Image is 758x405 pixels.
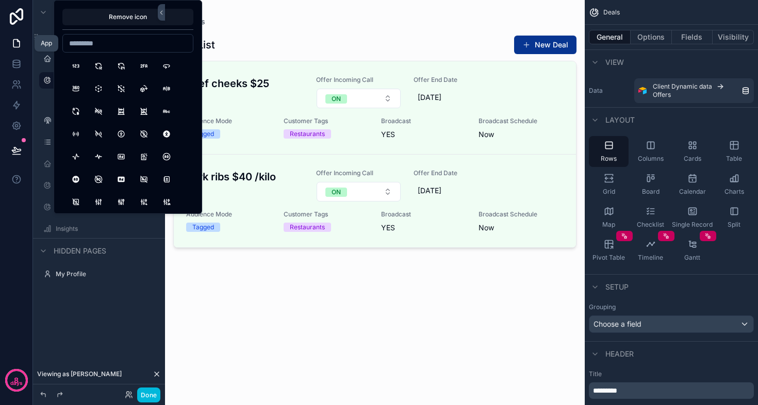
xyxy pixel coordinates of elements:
button: Timeline [631,235,670,266]
button: Split [714,202,754,233]
button: AddressBook [157,170,176,189]
a: beef cheeks $25Offer Incoming CallSelect ButtonOffer End Date[DATE]Audience ModeTaggedCustomer Ta... [174,61,576,155]
span: Single Record [672,221,713,229]
div: scrollable content [589,382,754,399]
span: Offers [653,91,671,99]
button: 3dCubeSphere [89,79,108,98]
label: My Profile [56,270,153,278]
span: Viewing as [PERSON_NAME] [37,370,122,378]
button: New Deal [514,36,576,54]
div: ON [332,188,341,197]
span: Offer End Date [414,76,499,84]
button: AddressBookOff [67,193,85,211]
button: Board [631,169,670,200]
button: Activity [67,147,85,166]
span: Layout [605,115,635,125]
span: Deals [603,8,620,16]
button: AbacusOff [135,102,153,121]
button: AdFilled [112,170,130,189]
span: Table [726,155,742,163]
button: Options [631,30,672,44]
span: Setup [605,282,629,292]
span: Checklist [637,221,664,229]
button: AdjustmentsAlt [112,193,130,211]
span: Customer Tags [284,117,369,125]
button: Select Button [317,89,401,108]
button: Abacus [112,102,130,121]
button: AdCircle [157,147,176,166]
span: Offer Incoming Call [316,76,401,84]
span: Broadcast Schedule [479,210,564,218]
span: Now [479,129,564,140]
span: Customer Tags [284,210,369,218]
a: Create New Deal [52,91,159,107]
button: AccessPointOff [89,125,108,143]
button: AdCircleFilled [67,170,85,189]
a: pork ribs $40 /kiloOffer Incoming CallSelect ButtonOffer End Date[DATE]Audience ModeTaggedCustome... [174,155,576,247]
span: Offer End Date [414,169,499,177]
button: Checklist [631,202,670,233]
span: Hidden pages [54,246,106,256]
button: Select Button [317,182,401,201]
button: AB2 [67,102,85,121]
button: Ad2 [135,147,153,166]
span: YES [381,129,466,140]
button: Accessible [112,125,130,143]
span: Broadcast [381,210,466,218]
div: Restaurants [290,223,325,232]
span: Audience Mode [186,117,271,125]
button: AdOff [135,170,153,189]
button: AdCircleOff [89,170,108,189]
label: Data [589,87,630,95]
button: Columns [631,136,670,167]
button: AccessibleOff [135,125,153,143]
span: YES [381,223,466,233]
div: App [41,39,52,47]
button: 3dCubeSphereOff [112,79,130,98]
span: Board [642,188,660,196]
span: Client Dynamic data [653,82,712,91]
button: Pivot Table [589,235,629,266]
span: Audience Mode [186,210,271,218]
button: AB [157,79,176,98]
span: Broadcast Schedule [479,117,564,125]
button: Ad [112,147,130,166]
span: Timeline [638,254,663,262]
button: Cards [672,136,712,167]
div: Tagged [192,129,214,139]
span: Pivot Table [592,254,625,262]
button: Map [589,202,629,233]
button: Remove icon [62,9,193,25]
button: ActivityHeartbeat [89,147,108,166]
img: Airtable Logo [638,87,647,95]
button: General [589,30,631,44]
span: Header [605,349,634,359]
button: Fields [672,30,713,44]
span: Grid [603,188,615,196]
button: Calendar [672,169,712,200]
span: Rows [601,155,617,163]
button: Visibility [713,30,754,44]
span: Calendar [679,188,706,196]
button: AccessibleOffFilled [157,125,176,143]
span: View [605,57,624,67]
span: Cards [684,155,701,163]
button: Done [137,387,160,402]
button: 360 [157,57,176,75]
button: 360View [67,79,85,98]
button: AdjustmentsCancel [157,193,176,211]
button: Table [714,136,754,167]
button: Abc [157,102,176,121]
div: Tagged [192,223,214,232]
p: 8 [14,375,19,385]
span: [DATE] [418,185,495,196]
button: Charts [714,169,754,200]
span: Map [602,221,615,229]
label: Title [589,370,754,378]
a: Client Dynamic dataOffers [634,78,754,103]
button: Choose a field [589,315,754,333]
div: ON [332,94,341,104]
span: Choose a field [594,319,641,328]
